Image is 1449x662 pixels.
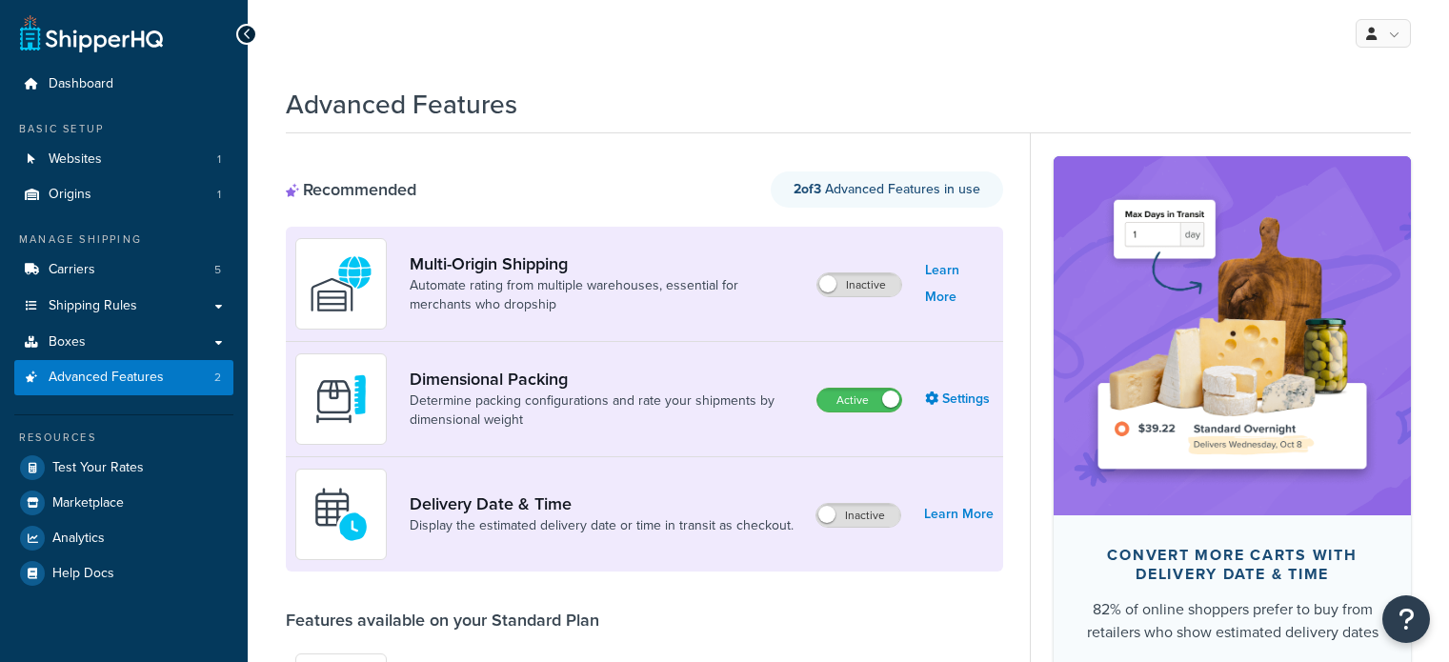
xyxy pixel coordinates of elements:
[1084,546,1380,584] div: Convert more carts with delivery date & time
[286,610,599,631] div: Features available on your Standard Plan
[925,386,994,412] a: Settings
[14,121,233,137] div: Basic Setup
[308,251,374,317] img: WatD5o0RtDAAAAAElFTkSuQmCC
[217,151,221,168] span: 1
[286,86,517,123] h1: Advanced Features
[14,360,233,395] li: Advanced Features
[49,151,102,168] span: Websites
[14,556,233,591] a: Help Docs
[52,566,114,582] span: Help Docs
[14,521,233,555] a: Analytics
[14,177,233,212] a: Origins1
[14,360,233,395] a: Advanced Features2
[410,276,801,314] a: Automate rating from multiple warehouses, essential for merchants who dropship
[49,187,91,203] span: Origins
[52,460,144,476] span: Test Your Rates
[816,504,900,527] label: Inactive
[410,253,801,274] a: Multi-Origin Shipping
[49,370,164,386] span: Advanced Features
[214,262,221,278] span: 5
[214,370,221,386] span: 2
[794,179,980,199] span: Advanced Features in use
[49,334,86,351] span: Boxes
[14,451,233,485] a: Test Your Rates
[49,76,113,92] span: Dashboard
[49,298,137,314] span: Shipping Rules
[410,516,794,535] a: Display the estimated delivery date or time in transit as checkout.
[924,501,994,528] a: Learn More
[410,369,801,390] a: Dimensional Packing
[1082,185,1382,486] img: feature-image-ddt-36eae7f7280da8017bfb280eaccd9c446f90b1fe08728e4019434db127062ab4.png
[217,187,221,203] span: 1
[925,257,994,311] a: Learn More
[52,495,124,512] span: Marketplace
[14,325,233,360] a: Boxes
[52,531,105,547] span: Analytics
[14,231,233,248] div: Manage Shipping
[14,252,233,288] a: Carriers5
[794,179,821,199] strong: 2 of 3
[49,262,95,278] span: Carriers
[308,366,374,432] img: DTVBYsAAAAAASUVORK5CYII=
[410,391,801,430] a: Determine packing configurations and rate your shipments by dimensional weight
[817,273,901,296] label: Inactive
[1382,595,1430,643] button: Open Resource Center
[410,493,794,514] a: Delivery Date & Time
[14,430,233,446] div: Resources
[14,142,233,177] a: Websites1
[14,67,233,102] a: Dashboard
[14,177,233,212] li: Origins
[14,289,233,324] a: Shipping Rules
[308,481,374,548] img: gfkeb5ejjkALwAAAABJRU5ErkJggg==
[14,252,233,288] li: Carriers
[1084,598,1380,644] div: 82% of online shoppers prefer to buy from retailers who show estimated delivery dates
[14,142,233,177] li: Websites
[14,486,233,520] a: Marketplace
[817,389,901,411] label: Active
[286,179,416,200] div: Recommended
